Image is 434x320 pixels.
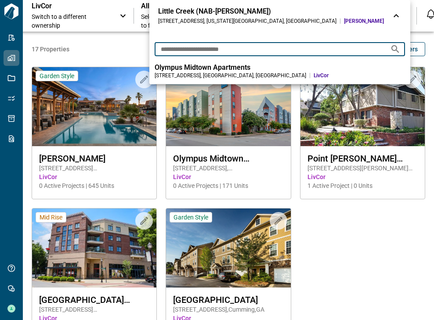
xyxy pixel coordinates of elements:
[155,72,306,79] div: [STREET_ADDRESS] , [GEOGRAPHIC_DATA] , [GEOGRAPHIC_DATA]
[155,63,405,72] div: Olympus Midtown Apartments
[158,18,336,25] div: [STREET_ADDRESS] , [US_STATE][GEOGRAPHIC_DATA] , [GEOGRAPHIC_DATA]
[314,72,405,79] span: LivCor
[158,7,384,16] div: Little Creek (NAB-[PERSON_NAME])
[387,40,404,58] button: Search projects
[344,18,384,25] span: [PERSON_NAME]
